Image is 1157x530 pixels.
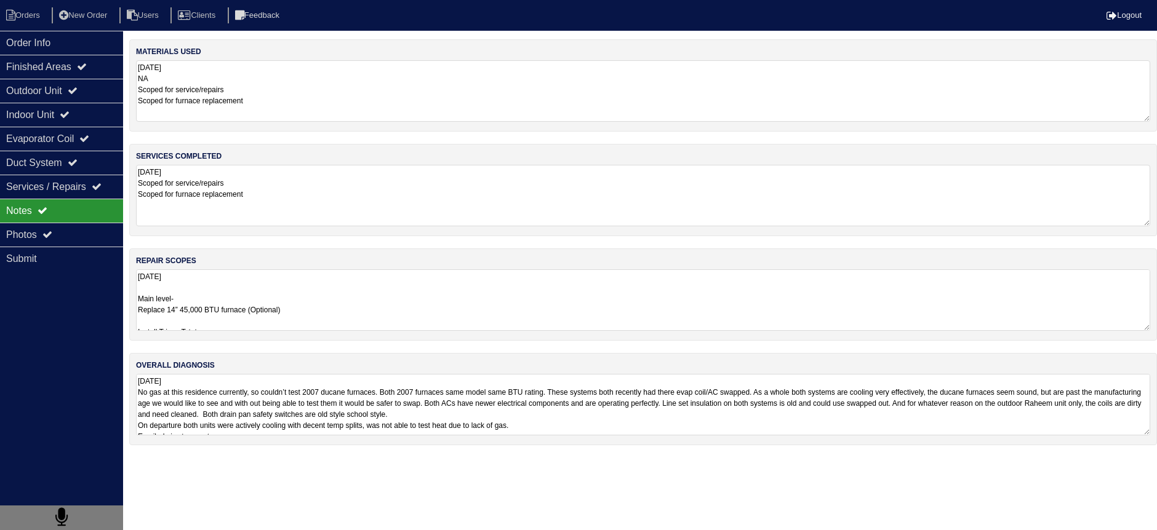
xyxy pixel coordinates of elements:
[136,60,1150,122] textarea: [DATE] NA Scoped for service/repairs Scoped for furnace replacement
[170,7,225,24] li: Clients
[1107,10,1142,20] a: Logout
[228,7,289,24] li: Feedback
[52,7,117,24] li: New Order
[136,360,215,371] label: overall diagnosis
[170,10,225,20] a: Clients
[52,10,117,20] a: New Order
[136,255,196,266] label: repair scopes
[136,269,1150,331] textarea: [DATE] Main level- Replace 14” 45,000 BTU furnace (Optional) Install Tricon Tstat Install 16x25 l...
[119,10,169,20] a: Users
[136,374,1150,435] textarea: [DATE] No gas at this residence currently, so couldn’t test 2007 ducane furnaces. Both 2007 furna...
[136,151,222,162] label: services completed
[136,46,201,57] label: materials used
[119,7,169,24] li: Users
[136,165,1150,226] textarea: [DATE] Scoped for service/repairs Scoped for furnace replacement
